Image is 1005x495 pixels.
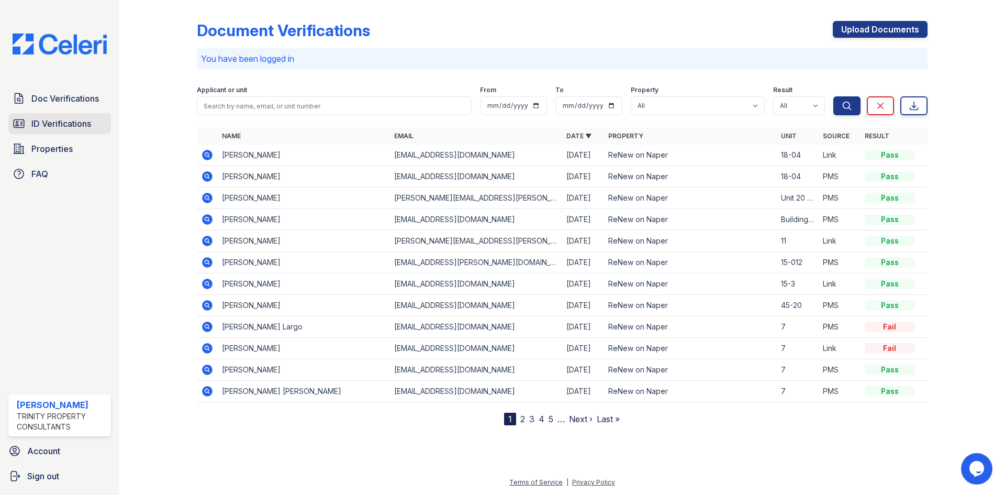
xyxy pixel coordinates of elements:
td: 15-3 [777,273,819,295]
td: ReNew on Naper [604,166,776,188]
a: 3 [529,414,534,424]
a: Account [4,441,115,461]
td: [EMAIL_ADDRESS][DOMAIN_NAME] [390,145,562,166]
a: Source [823,132,850,140]
a: Privacy Policy [572,478,615,486]
div: | [566,478,568,486]
td: ReNew on Naper [604,230,776,252]
label: To [555,86,564,94]
td: [EMAIL_ADDRESS][DOMAIN_NAME] [390,381,562,402]
td: Link [819,230,861,252]
td: [PERSON_NAME] [218,209,390,230]
td: ReNew on Naper [604,209,776,230]
div: Pass [865,386,915,397]
td: [EMAIL_ADDRESS][DOMAIN_NAME] [390,166,562,188]
td: ReNew on Naper [604,316,776,338]
iframe: chat widget [961,453,995,485]
td: PMS [819,252,861,273]
div: Pass [865,300,915,311]
span: Account [27,445,60,457]
td: [DATE] [562,338,604,359]
label: Property [631,86,658,94]
div: Pass [865,193,915,203]
span: Sign out [27,470,59,482]
td: [PERSON_NAME] Largo [218,316,390,338]
td: Link [819,145,861,166]
td: [PERSON_NAME] [218,166,390,188]
td: [PERSON_NAME] [218,230,390,252]
td: [DATE] [562,145,604,166]
label: Result [773,86,792,94]
span: Properties [31,142,73,155]
div: Pass [865,214,915,225]
a: Doc Verifications [8,88,111,109]
td: [DATE] [562,381,604,402]
td: 7 [777,381,819,402]
span: … [557,413,565,425]
div: Trinity Property Consultants [17,411,107,432]
td: [PERSON_NAME] [218,188,390,209]
div: Pass [865,236,915,246]
div: Pass [865,365,915,375]
td: ReNew on Naper [604,252,776,273]
td: 11 [777,230,819,252]
div: [PERSON_NAME] [17,399,107,411]
img: CE_Logo_Blue-a8612792a0a2168367f1c8372b55b34899dd931a85d93a1a3d3e32e68fde9ad4.png [4,34,115,54]
a: Sign out [4,466,115,487]
a: ID Verifications [8,113,111,134]
a: Result [865,132,889,140]
a: FAQ [8,163,111,184]
a: Next › [569,414,593,424]
td: [DATE] [562,166,604,188]
td: [PERSON_NAME][EMAIL_ADDRESS][PERSON_NAME][DOMAIN_NAME] [390,188,562,209]
td: [EMAIL_ADDRESS][DOMAIN_NAME] [390,209,562,230]
td: [DATE] [562,209,604,230]
td: [EMAIL_ADDRESS][DOMAIN_NAME] [390,273,562,295]
td: PMS [819,295,861,316]
td: PMS [819,209,861,230]
td: [DATE] [562,359,604,381]
td: [DATE] [562,295,604,316]
td: Link [819,338,861,359]
div: Pass [865,257,915,268]
td: [PERSON_NAME] [PERSON_NAME] [218,381,390,402]
td: Link [819,273,861,295]
td: ReNew on Naper [604,295,776,316]
span: Doc Verifications [31,92,99,105]
div: Pass [865,171,915,182]
td: [PERSON_NAME] [218,338,390,359]
input: Search by name, email, or unit number [197,96,472,115]
a: Terms of Service [509,478,563,486]
td: Unit 20 building 45 [777,188,819,209]
td: 7 [777,359,819,381]
td: [DATE] [562,273,604,295]
td: ReNew on Naper [604,188,776,209]
a: Unit [781,132,797,140]
td: 18-04 [777,145,819,166]
td: 45-20 [777,295,819,316]
td: ReNew on Naper [604,273,776,295]
td: [DATE] [562,230,604,252]
td: 15-012 [777,252,819,273]
td: [DATE] [562,252,604,273]
td: PMS [819,188,861,209]
td: [PERSON_NAME] [218,359,390,381]
td: [PERSON_NAME] [218,295,390,316]
td: 7 [777,316,819,338]
a: 5 [549,414,553,424]
td: [PERSON_NAME][EMAIL_ADDRESS][PERSON_NAME][DOMAIN_NAME] [390,230,562,252]
td: [EMAIL_ADDRESS][DOMAIN_NAME] [390,316,562,338]
a: Properties [8,138,111,159]
td: 18-04 [777,166,819,188]
a: Last » [597,414,620,424]
td: Building 18 unit 7 [777,209,819,230]
td: [DATE] [562,316,604,338]
td: 7 [777,338,819,359]
td: ReNew on Naper [604,359,776,381]
a: Email [394,132,414,140]
td: ReNew on Naper [604,145,776,166]
td: PMS [819,316,861,338]
a: Date ▼ [566,132,591,140]
td: [EMAIL_ADDRESS][DOMAIN_NAME] [390,359,562,381]
td: ReNew on Naper [604,381,776,402]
